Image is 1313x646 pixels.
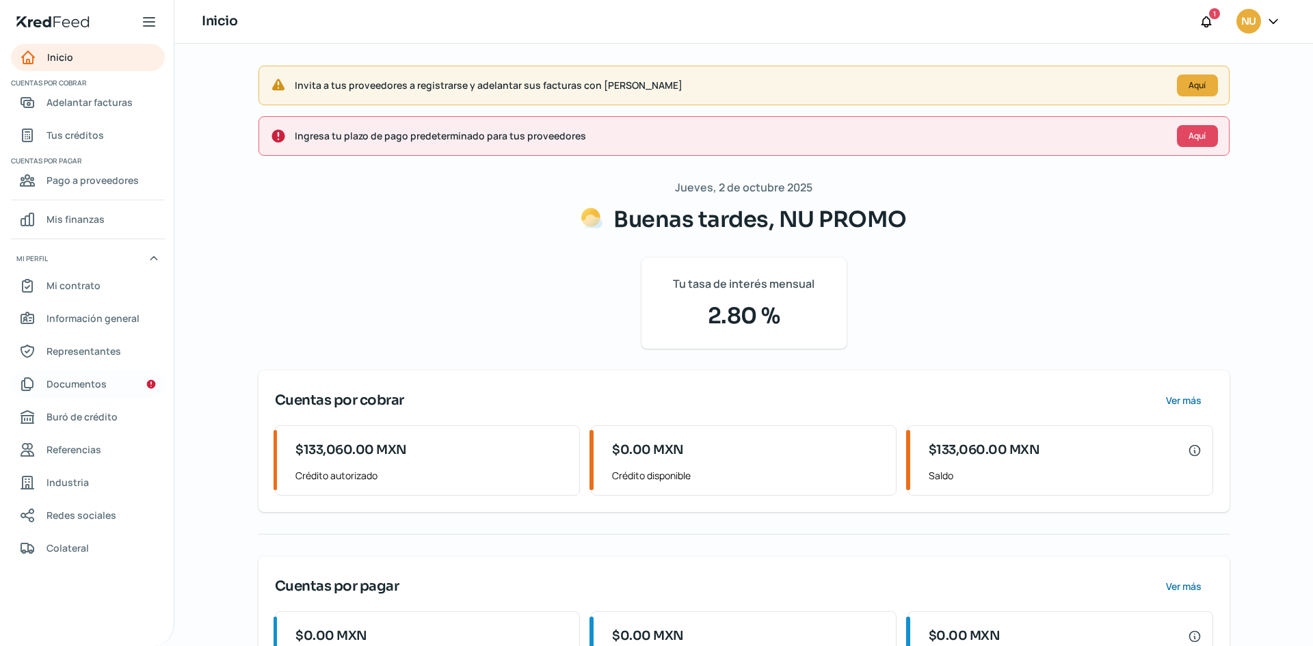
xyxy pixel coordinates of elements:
[11,436,165,463] a: Referencias
[11,206,165,233] a: Mis finanzas
[673,274,814,294] span: Tu tasa de interés mensual
[11,154,163,167] span: Cuentas por pagar
[11,167,165,194] a: Pago a proveedores
[581,207,602,229] img: Saludos
[47,277,101,294] span: Mi contrato
[47,310,140,327] span: Información general
[613,206,907,233] span: Buenas tardes, NU PROMO
[11,89,165,116] a: Adelantar facturas
[47,507,116,524] span: Redes sociales
[47,441,101,458] span: Referencias
[1241,14,1256,30] span: NU
[11,122,165,149] a: Tus créditos
[1166,582,1202,591] span: Ver más
[47,539,89,556] span: Colateral
[1189,81,1206,90] span: Aquí
[1189,132,1206,140] span: Aquí
[929,627,1000,645] span: $0.00 MXN
[11,305,165,332] a: Información general
[929,441,1040,459] span: $133,060.00 MXN
[295,127,1166,144] span: Ingresa tu plazo de pago predeterminado para tus proveedores
[612,627,684,645] span: $0.00 MXN
[47,474,89,491] span: Industria
[47,94,133,111] span: Adelantar facturas
[1213,8,1216,20] span: 1
[612,441,684,459] span: $0.00 MXN
[295,467,568,484] span: Crédito autorizado
[612,467,885,484] span: Crédito disponible
[295,77,1166,94] span: Invita a tus proveedores a registrarse y adelantar sus facturas con [PERSON_NAME]
[11,77,163,89] span: Cuentas por cobrar
[47,408,118,425] span: Buró de crédito
[47,172,139,189] span: Pago a proveedores
[1177,75,1218,96] button: Aquí
[47,49,73,66] span: Inicio
[11,272,165,299] a: Mi contrato
[11,502,165,529] a: Redes sociales
[11,44,165,71] a: Inicio
[929,467,1202,484] span: Saldo
[295,627,367,645] span: $0.00 MXN
[47,126,104,144] span: Tus créditos
[11,469,165,496] a: Industria
[11,403,165,431] a: Buró de crédito
[275,576,399,597] span: Cuentas por pagar
[1155,573,1213,600] button: Ver más
[295,441,407,459] span: $133,060.00 MXN
[1166,396,1202,405] span: Ver más
[675,178,812,198] span: Jueves, 2 de octubre 2025
[11,338,165,365] a: Representantes
[11,535,165,562] a: Colateral
[47,211,105,228] span: Mis finanzas
[11,371,165,398] a: Documentos
[16,252,48,265] span: Mi perfil
[1155,387,1213,414] button: Ver más
[1177,125,1218,147] button: Aquí
[275,390,404,411] span: Cuentas por cobrar
[47,375,107,392] span: Documentos
[47,342,121,360] span: Representantes
[658,299,830,332] span: 2.80 %
[202,12,237,31] h1: Inicio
